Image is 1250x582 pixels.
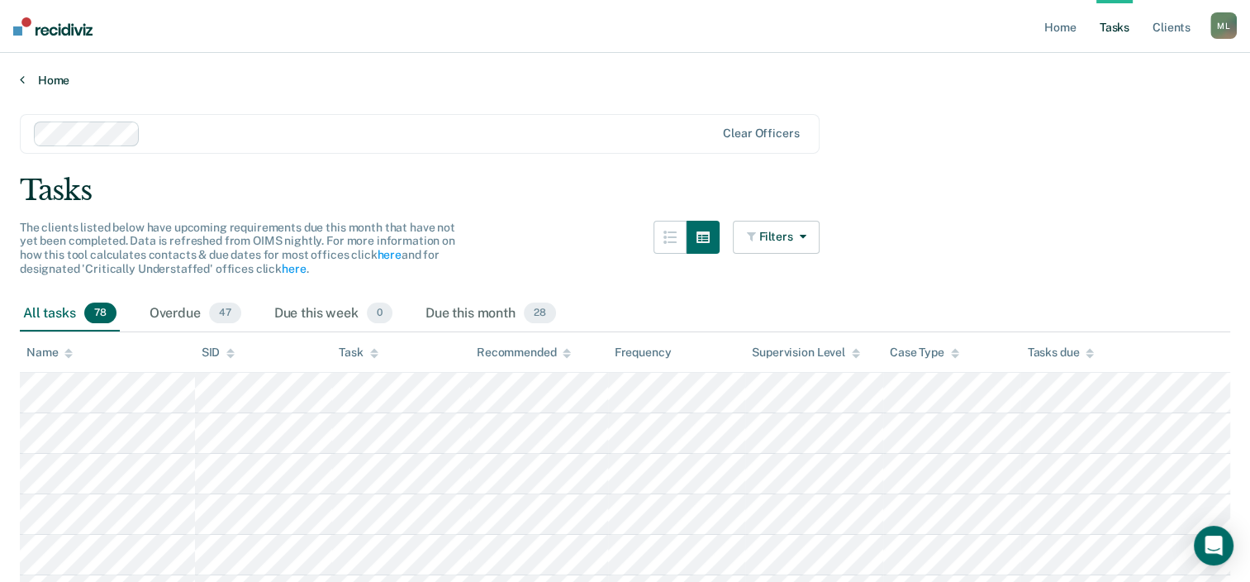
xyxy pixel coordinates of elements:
[209,303,241,324] span: 47
[146,296,245,332] div: Overdue47
[202,346,235,360] div: SID
[20,174,1230,208] div: Tasks
[271,296,396,332] div: Due this week0
[282,262,306,275] a: here
[477,346,571,360] div: Recommended
[20,296,120,332] div: All tasks78
[26,346,73,360] div: Name
[733,221,820,254] button: Filters
[723,126,799,141] div: Clear officers
[20,73,1230,88] a: Home
[615,346,672,360] div: Frequency
[1027,346,1094,360] div: Tasks due
[20,221,455,275] span: The clients listed below have upcoming requirements due this month that have not yet been complet...
[752,346,860,360] div: Supervision Level
[377,248,401,261] a: here
[84,303,116,324] span: 78
[339,346,378,360] div: Task
[13,17,93,36] img: Recidiviz
[890,346,959,360] div: Case Type
[1210,12,1237,39] button: ML
[1194,526,1233,565] div: Open Intercom Messenger
[1210,12,1237,39] div: M L
[422,296,559,332] div: Due this month28
[524,303,556,324] span: 28
[367,303,392,324] span: 0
